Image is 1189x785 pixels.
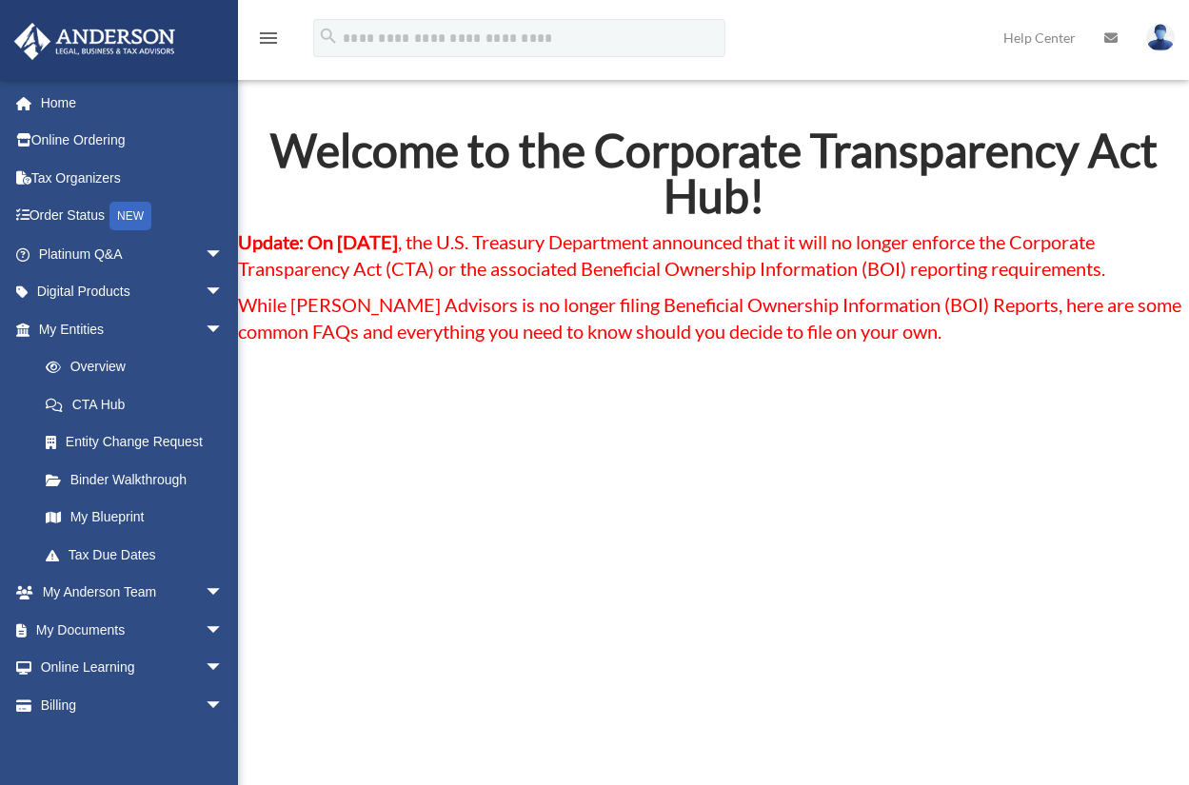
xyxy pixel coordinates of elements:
div: NEW [109,202,151,230]
span: arrow_drop_down [205,273,243,312]
a: Online Learningarrow_drop_down [13,649,252,687]
a: menu [257,33,280,49]
a: Home [13,84,252,122]
a: CTA Hub [27,385,243,423]
a: Order StatusNEW [13,197,252,236]
a: Platinum Q&Aarrow_drop_down [13,235,252,273]
a: Online Ordering [13,122,252,160]
span: arrow_drop_down [205,611,243,650]
a: Tax Organizers [13,159,252,197]
h2: Welcome to the Corporate Transparency Act Hub! [238,128,1189,228]
a: Binder Walkthrough [27,461,252,499]
strong: Update: On [DATE] [238,230,398,253]
img: User Pic [1146,24,1175,51]
span: While [PERSON_NAME] Advisors is no longer filing Beneficial Ownership Information (BOI) Reports, ... [238,293,1181,343]
span: arrow_drop_down [205,235,243,274]
a: Tax Due Dates [27,536,252,574]
a: Overview [27,348,252,386]
span: arrow_drop_down [205,686,243,725]
img: Anderson Advisors Platinum Portal [9,23,181,60]
i: menu [257,27,280,49]
span: , the U.S. Treasury Department announced that it will no longer enforce the Corporate Transparenc... [238,230,1105,280]
a: My Anderson Teamarrow_drop_down [13,574,252,612]
span: arrow_drop_down [205,310,243,349]
a: My Blueprint [27,499,252,537]
a: Billingarrow_drop_down [13,686,252,724]
span: arrow_drop_down [205,574,243,613]
a: Entity Change Request [27,423,252,461]
a: Digital Productsarrow_drop_down [13,273,252,311]
span: arrow_drop_down [205,649,243,688]
a: My Documentsarrow_drop_down [13,611,252,649]
a: My Entitiesarrow_drop_down [13,310,252,348]
i: search [318,26,339,47]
